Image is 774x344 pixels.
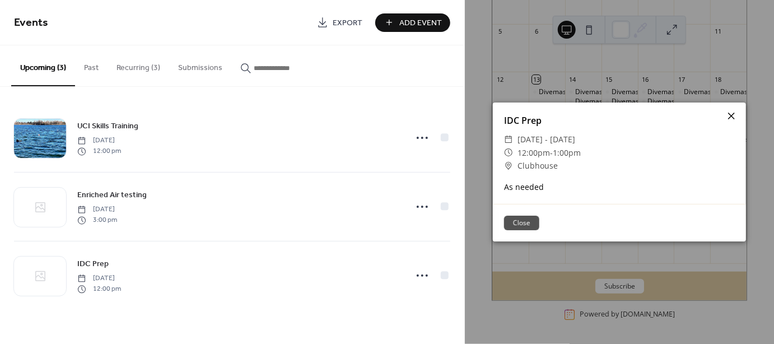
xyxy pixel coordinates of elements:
[399,17,442,29] span: Add Event
[108,45,169,85] button: Recurring (3)
[504,146,513,160] div: ​
[517,133,575,146] span: [DATE] - [DATE]
[517,147,550,158] span: 12:00pm
[309,13,371,32] a: Export
[333,17,362,29] span: Export
[493,181,746,193] div: As needed
[493,114,746,127] div: IDC Prep
[77,121,138,133] span: UCI Skills Training
[550,147,553,158] span: -
[77,146,121,156] span: 12:00 pm
[169,45,231,85] button: Submissions
[77,205,117,215] span: [DATE]
[504,133,513,146] div: ​
[375,13,450,32] button: Add Event
[77,136,121,146] span: [DATE]
[77,189,147,202] a: Enriched Air testing
[77,120,138,133] a: UCI Skills Training
[77,258,109,271] a: IDC Prep
[77,259,109,271] span: IDC Prep
[517,159,558,173] span: Clubhouse
[11,45,75,86] button: Upcoming (3)
[504,216,539,230] button: Close
[77,284,121,294] span: 12:00 pm
[77,215,117,225] span: 3:00 pm
[553,147,581,158] span: 1:00pm
[77,274,121,284] span: [DATE]
[77,190,147,202] span: Enriched Air testing
[75,45,108,85] button: Past
[14,12,48,34] span: Events
[504,159,513,173] div: ​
